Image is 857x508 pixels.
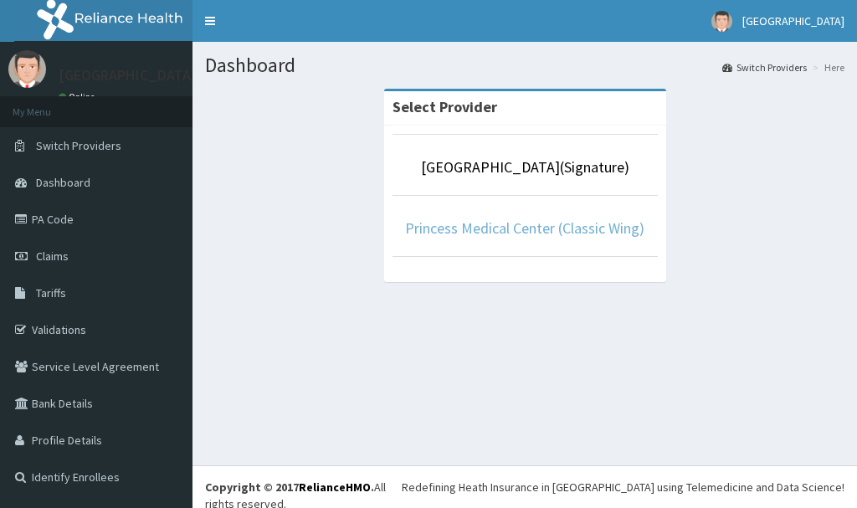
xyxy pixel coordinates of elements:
[722,60,807,74] a: Switch Providers
[742,13,844,28] span: [GEOGRAPHIC_DATA]
[402,479,844,495] div: Redefining Heath Insurance in [GEOGRAPHIC_DATA] using Telemedicine and Data Science!
[59,91,99,103] a: Online
[36,285,66,300] span: Tariffs
[205,480,374,495] strong: Copyright © 2017 .
[36,175,90,190] span: Dashboard
[299,480,371,495] a: RelianceHMO
[36,138,121,153] span: Switch Providers
[808,60,844,74] li: Here
[711,11,732,32] img: User Image
[8,50,46,88] img: User Image
[59,68,197,83] p: [GEOGRAPHIC_DATA]
[36,249,69,264] span: Claims
[405,218,644,238] a: Princess Medical Center (Classic Wing)
[421,157,629,177] a: [GEOGRAPHIC_DATA](Signature)
[393,97,497,116] strong: Select Provider
[205,54,844,76] h1: Dashboard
